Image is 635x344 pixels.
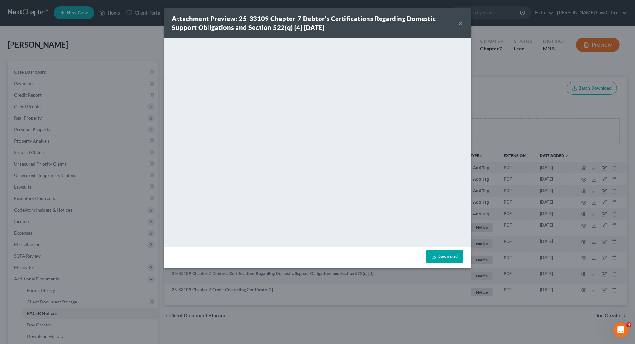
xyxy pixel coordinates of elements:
[613,322,629,338] iframe: Intercom live chat
[164,38,471,246] iframe: <object ng-attr-data='[URL][DOMAIN_NAME]' type='application/pdf' width='100%' height='650px'></ob...
[626,322,631,327] span: 4
[459,19,463,27] button: ×
[172,15,436,31] strong: Attachment Preview: 25-33109 Chapter-7 Debtor's Certifications Regarding Domestic Support Obligat...
[426,250,463,263] a: Download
